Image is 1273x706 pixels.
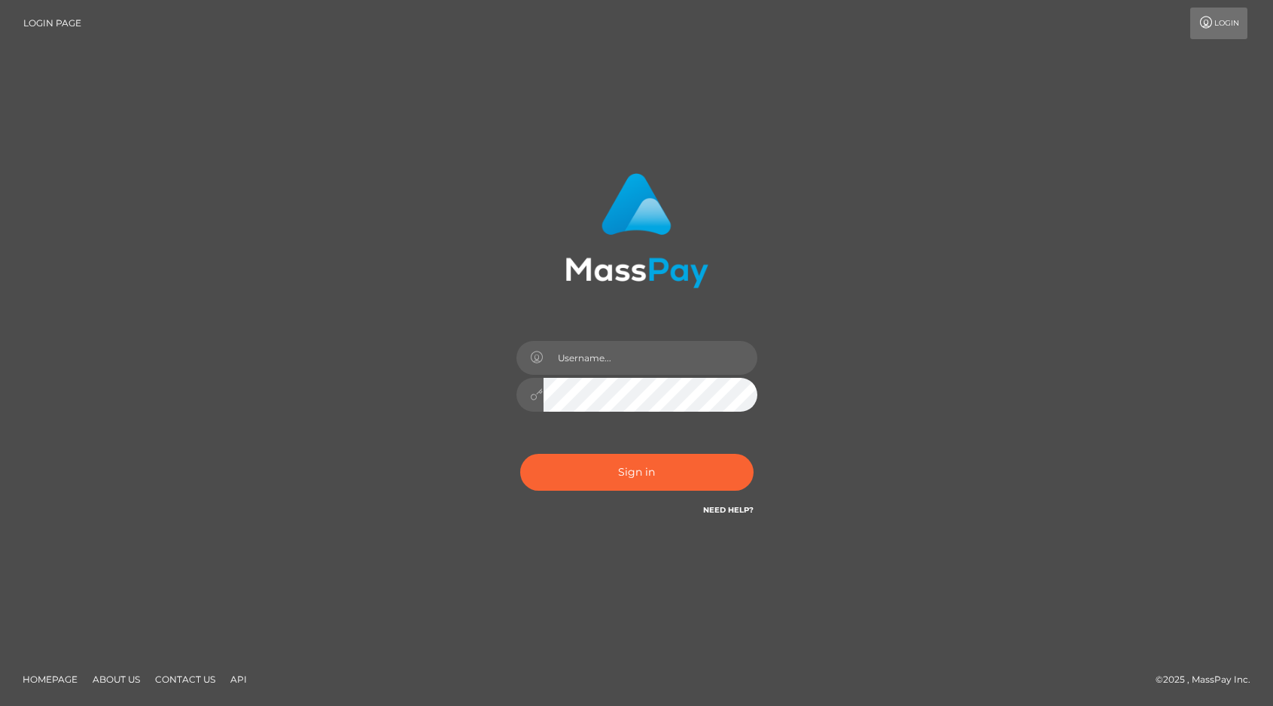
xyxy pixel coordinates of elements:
a: About Us [87,668,146,691]
a: Homepage [17,668,84,691]
a: Contact Us [149,668,221,691]
a: Need Help? [703,505,754,515]
a: Login [1190,8,1247,39]
input: Username... [544,341,757,375]
a: Login Page [23,8,81,39]
img: MassPay Login [565,173,708,288]
a: API [224,668,253,691]
button: Sign in [520,454,754,491]
div: © 2025 , MassPay Inc. [1156,671,1262,688]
